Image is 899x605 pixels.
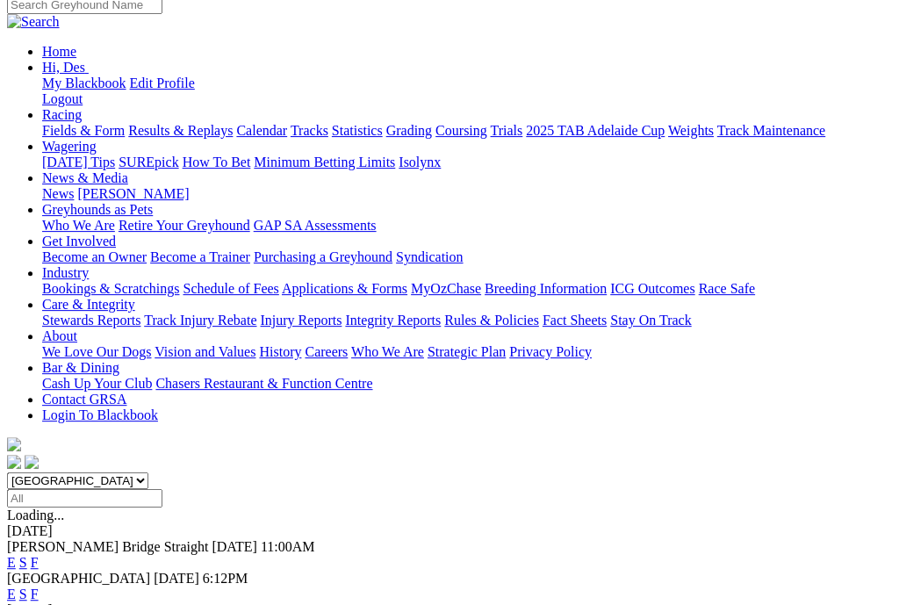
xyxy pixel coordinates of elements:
[42,155,115,169] a: [DATE] Tips
[543,313,607,328] a: Fact Sheets
[31,555,39,570] a: F
[42,376,892,392] div: Bar & Dining
[428,344,506,359] a: Strategic Plan
[77,186,189,201] a: [PERSON_NAME]
[42,344,892,360] div: About
[7,508,64,522] span: Loading...
[19,555,27,570] a: S
[42,186,892,202] div: News & Media
[444,313,539,328] a: Rules & Policies
[490,123,522,138] a: Trials
[332,123,383,138] a: Statistics
[154,571,199,586] span: [DATE]
[386,123,432,138] a: Grading
[435,123,487,138] a: Coursing
[42,202,153,217] a: Greyhounds as Pets
[509,344,592,359] a: Privacy Policy
[42,155,892,170] div: Wagering
[42,265,89,280] a: Industry
[42,186,74,201] a: News
[7,437,21,451] img: logo-grsa-white.png
[259,344,301,359] a: History
[31,587,39,601] a: F
[7,539,208,554] span: [PERSON_NAME] Bridge Straight
[411,281,481,296] a: MyOzChase
[485,281,607,296] a: Breeding Information
[42,170,128,185] a: News & Media
[396,249,463,264] a: Syndication
[282,281,407,296] a: Applications & Forms
[119,218,250,233] a: Retire Your Greyhound
[399,155,441,169] a: Isolynx
[42,234,116,248] a: Get Involved
[128,123,233,138] a: Results & Replays
[19,587,27,601] a: S
[155,344,255,359] a: Vision and Values
[260,313,342,328] a: Injury Reports
[183,155,251,169] a: How To Bet
[7,587,16,601] a: E
[42,297,135,312] a: Care & Integrity
[42,76,126,90] a: My Blackbook
[42,392,126,407] a: Contact GRSA
[7,555,16,570] a: E
[254,218,377,233] a: GAP SA Assessments
[254,155,395,169] a: Minimum Betting Limits
[212,539,257,554] span: [DATE]
[345,313,441,328] a: Integrity Reports
[7,455,21,469] img: facebook.svg
[42,139,97,154] a: Wagering
[42,328,77,343] a: About
[526,123,665,138] a: 2025 TAB Adelaide Cup
[155,376,372,391] a: Chasers Restaurant & Function Centre
[42,218,892,234] div: Greyhounds as Pets
[42,344,151,359] a: We Love Our Dogs
[42,281,179,296] a: Bookings & Scratchings
[254,249,392,264] a: Purchasing a Greyhound
[42,76,892,107] div: Hi, Des
[183,281,278,296] a: Schedule of Fees
[717,123,825,138] a: Track Maintenance
[42,313,140,328] a: Stewards Reports
[42,107,82,122] a: Racing
[130,76,195,90] a: Edit Profile
[261,539,315,554] span: 11:00AM
[42,360,119,375] a: Bar & Dining
[42,44,76,59] a: Home
[351,344,424,359] a: Who We Are
[291,123,328,138] a: Tracks
[610,281,694,296] a: ICG Outcomes
[42,249,892,265] div: Get Involved
[236,123,287,138] a: Calendar
[7,523,892,539] div: [DATE]
[42,91,83,106] a: Logout
[150,249,250,264] a: Become a Trainer
[42,123,892,139] div: Racing
[610,313,691,328] a: Stay On Track
[42,376,152,391] a: Cash Up Your Club
[7,571,150,586] span: [GEOGRAPHIC_DATA]
[668,123,714,138] a: Weights
[42,281,892,297] div: Industry
[119,155,178,169] a: SUREpick
[305,344,348,359] a: Careers
[698,281,754,296] a: Race Safe
[42,313,892,328] div: Care & Integrity
[7,489,162,508] input: Select date
[42,60,85,75] span: Hi, Des
[7,14,60,30] img: Search
[42,123,125,138] a: Fields & Form
[42,60,89,75] a: Hi, Des
[144,313,256,328] a: Track Injury Rebate
[25,455,39,469] img: twitter.svg
[42,218,115,233] a: Who We Are
[203,571,248,586] span: 6:12PM
[42,407,158,422] a: Login To Blackbook
[42,249,147,264] a: Become an Owner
